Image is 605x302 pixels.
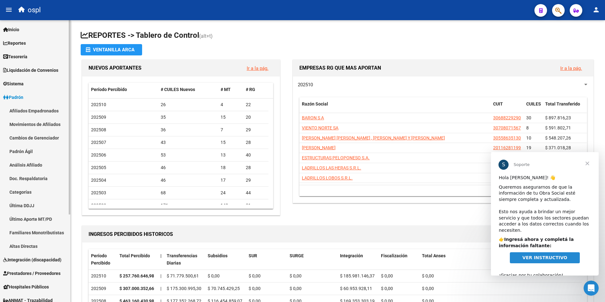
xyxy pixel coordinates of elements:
[246,249,287,270] datatable-header-cell: SUR
[493,115,521,120] span: 30688229290
[302,175,353,180] span: LADRILLOS LOBOS S.R.L.
[91,165,106,170] span: 202505
[422,273,434,278] span: $ 0,00
[221,114,241,121] div: 15
[491,97,524,118] datatable-header-cell: CUIT
[3,26,19,33] span: Inicio
[249,286,261,291] span: $ 0,00
[545,125,571,130] span: $ 591.802,71
[221,101,241,108] div: 4
[167,273,199,278] span: $ 71.779.500,61
[221,139,241,146] div: 15
[119,253,150,258] span: Total Percibido
[287,249,337,270] datatable-header-cell: SURGE
[91,178,106,183] span: 202504
[302,155,370,160] span: ESTRUCTURAS PELOPONESO S.A.
[161,114,216,121] div: 35
[91,152,106,157] span: 202506
[246,101,266,108] div: 22
[91,102,106,107] span: 202510
[246,87,255,92] span: # RG
[249,253,257,258] span: SUR
[381,273,393,278] span: $ 0,00
[221,87,231,92] span: # MT
[3,40,26,47] span: Reportes
[160,253,162,258] span: |
[208,253,228,258] span: Subsidios
[3,53,27,60] span: Tesorería
[218,83,243,96] datatable-header-cell: # MT
[91,203,106,208] span: 202502
[545,145,571,150] span: $ 371.018,28
[221,151,241,159] div: 13
[3,270,60,277] span: Prestadores / Proveedores
[221,177,241,184] div: 17
[592,6,600,14] mat-icon: person
[89,231,173,237] span: INGRESOS PERCIBIDOS HISTORICOS
[199,33,213,39] span: (alt+t)
[89,83,158,96] datatable-header-cell: Período Percibido
[161,126,216,134] div: 36
[246,164,266,171] div: 28
[299,97,491,118] datatable-header-cell: Razón Social
[246,177,266,184] div: 29
[119,286,154,291] strong: $ 307.000.352,66
[91,285,114,292] div: 202509
[378,249,419,270] datatable-header-cell: Fiscalización
[560,66,582,71] a: Ir a la pág.
[298,82,313,88] span: 202510
[524,97,543,118] datatable-header-cell: CUILES
[302,101,328,106] span: Razón Social
[545,135,571,140] span: $ 548.207,26
[491,152,599,276] iframe: Intercom live chat mensaje
[161,151,216,159] div: 53
[161,177,216,184] div: 46
[160,273,161,278] span: |
[91,87,127,92] span: Período Percibido
[545,115,571,120] span: $ 897.816,23
[161,189,216,197] div: 68
[555,62,587,74] button: Ir a la pág.
[91,140,106,145] span: 202507
[302,115,324,120] span: BARON S A
[493,135,521,140] span: 30558635130
[208,273,220,278] span: $ 0,00
[89,65,141,71] span: NUEVOS APORTANTES
[221,164,241,171] div: 18
[543,97,587,118] datatable-header-cell: Total Transferido
[290,273,302,278] span: $ 0,00
[302,125,338,130] span: VIENTO NORTE SA
[205,249,246,270] datatable-header-cell: Subsidios
[158,83,218,96] datatable-header-cell: # CUILES Nuevos
[117,249,158,270] datatable-header-cell: Total Percibido
[526,101,541,106] span: CUILES
[164,249,205,270] datatable-header-cell: Transferencias Diarias
[91,253,110,265] span: Período Percibido
[526,115,531,120] span: 30
[493,145,521,150] span: 20116281199
[526,125,529,130] span: 8
[3,67,58,74] span: Liquidación de Convenios
[381,253,407,258] span: Fiscalización
[3,80,24,87] span: Sistema
[246,126,266,134] div: 29
[247,66,268,71] a: Ir a la pág.
[91,272,114,280] div: 202510
[246,151,266,159] div: 40
[290,253,304,258] span: SURGE
[246,139,266,146] div: 28
[161,139,216,146] div: 43
[246,202,266,209] div: 31
[167,253,197,265] span: Transferencias Diarias
[86,44,137,55] div: Ventanilla ARCA
[419,249,582,270] datatable-header-cell: Total Anses
[8,114,100,133] div: ¡Gracias por tu colaboración! ​
[81,30,595,41] h1: REPORTES -> Tablero de Control
[81,44,142,55] button: Ventanilla ARCA
[167,286,201,291] span: $ 175.300.995,30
